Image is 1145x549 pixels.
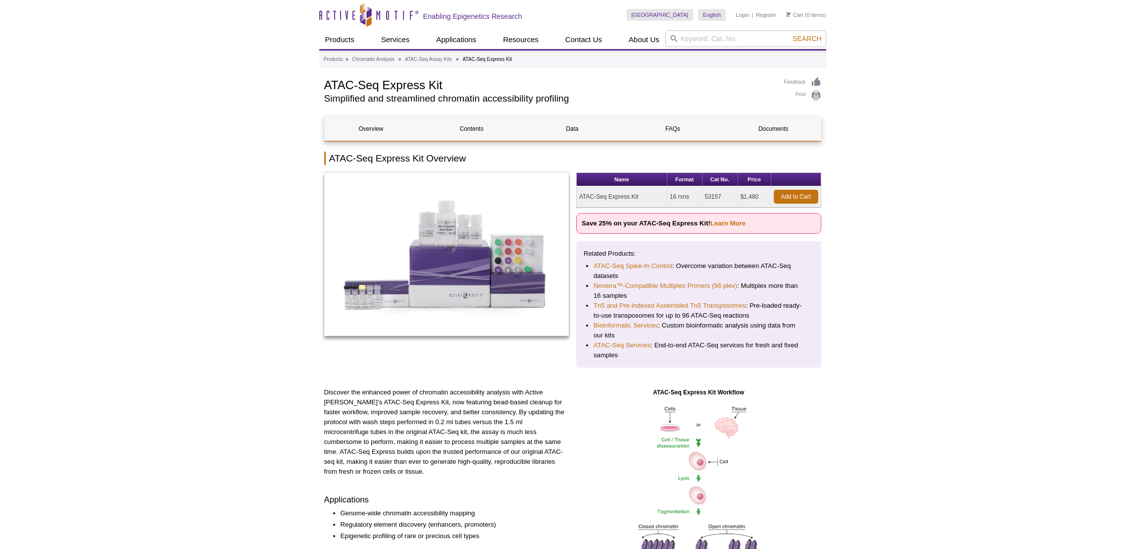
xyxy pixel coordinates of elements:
[425,117,518,141] a: Contents
[594,321,658,330] a: Bioinformatic Services
[665,30,826,47] input: Keyword, Cat. No.
[582,220,746,227] strong: Save 25% on your ATAC-Seq Express Kit!
[497,30,545,49] a: Resources
[577,173,667,186] th: Name
[324,172,569,336] img: ATAC-Seq Express Kit
[324,387,569,477] p: Discover the enhanced power of chromatin accessibility analysis with Active [PERSON_NAME]’s ATAC-...
[710,220,746,227] a: Learn More
[341,508,559,518] li: Genome-wide chromatin accessibility mapping
[698,9,726,21] a: English
[727,117,820,141] a: Documents
[594,340,804,360] li: : End-to-end ATAC-Seq services for fresh and fixed samples
[594,281,804,301] li: : Multiplex more than 16 samples
[786,11,803,18] a: Cart
[594,261,672,271] a: ATAC-Seq Spike-In Control
[584,249,814,259] p: Related Products:
[736,11,749,18] a: Login
[784,77,821,88] a: Feedback
[430,30,482,49] a: Applications
[398,56,401,62] li: »
[702,173,738,186] th: Cat No.
[559,30,608,49] a: Contact Us
[627,9,694,21] a: [GEOGRAPHIC_DATA]
[594,340,650,350] a: ATAC-Seq Services
[667,186,702,208] td: 16 rxns
[462,56,512,62] li: ATAC-Seq Express Kit
[577,186,667,208] td: ATAC-Seq Express Kit
[526,117,619,141] a: Data
[423,12,522,21] h2: Enabling Epigenetics Research
[594,301,804,321] li: : Pre-loaded ready-to-use transposomes for up to 96 ATAC-Seq reactions
[752,9,753,21] li: |
[325,117,418,141] a: Overview
[324,94,774,103] h2: Simplified and streamlined chromatin accessibility profiling
[341,531,559,541] li: Epigenetic profiling of rare or precious cell types
[623,30,665,49] a: About Us
[626,117,719,141] a: FAQs
[324,152,821,165] h2: ATAC-Seq Express Kit Overview
[774,190,818,204] a: Add to Cart
[594,281,737,291] a: Nextera™-Compatible Multiplex Primers (96 plex)
[790,34,824,43] button: Search
[346,56,348,62] li: »
[594,321,804,340] li: : Custom bioinformatic analysis using data from our kits
[456,56,459,62] li: »
[341,520,559,530] li: Regulatory element discovery (enhancers, promoters)
[784,90,821,101] a: Print
[653,389,744,396] strong: ATAC-Seq Express Kit Workflow
[786,9,826,21] li: (0 items)
[324,77,774,92] h1: ATAC-Seq Express Kit
[319,30,360,49] a: Products
[667,173,702,186] th: Format
[405,55,452,64] a: ATAC-Seq Assay Kits
[756,11,776,18] a: Register
[324,55,343,64] a: Products
[738,173,771,186] th: Price
[793,35,821,43] span: Search
[786,12,791,17] img: Your Cart
[702,186,738,208] td: 53157
[375,30,416,49] a: Services
[738,186,771,208] td: $1,480
[594,261,804,281] li: : Overcome variation between ATAC-Seq datasets
[594,301,746,311] a: Tn5 and Pre-indexed Assembled Tn5 Transposomes
[352,55,395,64] a: Chromatin Analysis
[324,494,569,506] h3: Applications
